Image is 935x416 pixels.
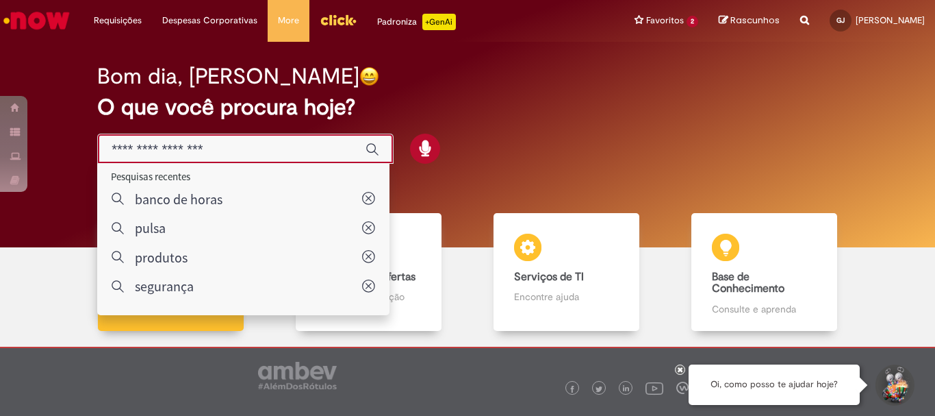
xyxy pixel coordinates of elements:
h2: Bom dia, [PERSON_NAME] [97,64,359,88]
h2: O que você procura hoje? [97,95,838,119]
img: happy-face.png [359,66,379,86]
img: logo_footer_facebook.png [569,386,576,393]
p: +GenAi [422,14,456,30]
button: Iniciar Conversa de Suporte [873,365,914,406]
img: logo_footer_workplace.png [676,382,689,394]
span: Despesas Corporativas [162,14,257,27]
div: Oi, como posso te ajudar hoje? [689,365,860,405]
span: 2 [687,16,698,27]
a: Tirar dúvidas Tirar dúvidas com Lupi Assist e Gen Ai [72,213,270,332]
p: Consulte e aprenda [712,302,816,316]
span: Requisições [94,14,142,27]
a: Serviços de TI Encontre ajuda [467,213,665,332]
div: Padroniza [377,14,456,30]
img: ServiceNow [1,7,72,34]
p: Encontre ajuda [514,290,618,304]
b: Base de Conhecimento [712,270,784,296]
span: [PERSON_NAME] [856,14,925,26]
img: logo_footer_youtube.png [645,379,663,397]
span: More [278,14,299,27]
a: Base de Conhecimento Consulte e aprenda [665,213,863,332]
span: GJ [836,16,845,25]
a: Rascunhos [719,14,780,27]
b: Serviços de TI [514,270,584,284]
span: Favoritos [646,14,684,27]
img: logo_footer_linkedin.png [623,385,630,393]
img: logo_footer_ambev_rotulo_gray.png [258,362,337,389]
img: logo_footer_twitter.png [595,386,602,393]
span: Rascunhos [730,14,780,27]
img: click_logo_yellow_360x200.png [320,10,357,30]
